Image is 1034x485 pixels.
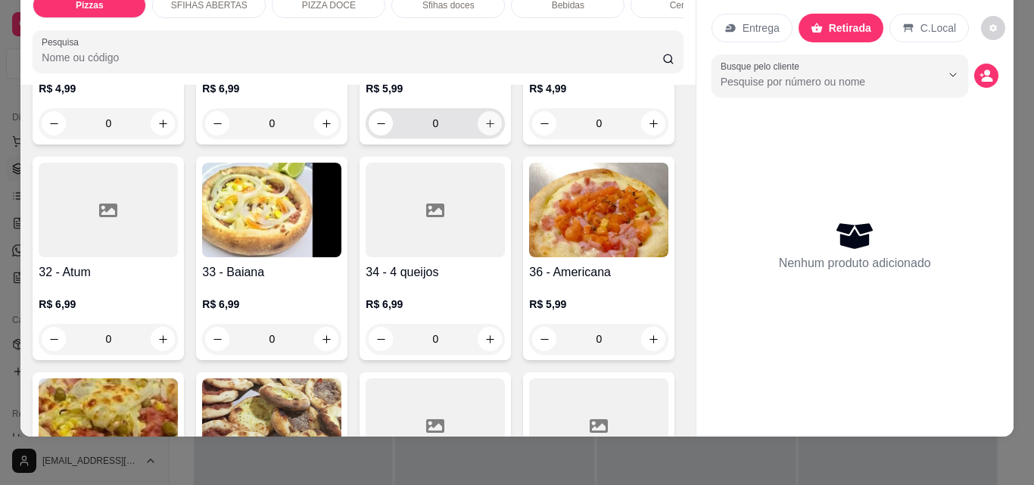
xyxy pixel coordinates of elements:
[369,111,393,135] button: decrease-product-quantity
[205,111,229,135] button: decrease-product-quantity
[478,327,502,351] button: increase-product-quantity
[42,50,662,65] input: Pesquisa
[532,111,556,135] button: decrease-product-quantity
[39,378,178,473] img: product-image
[478,111,502,135] button: increase-product-quantity
[202,163,341,257] img: product-image
[366,297,505,312] p: R$ 6,99
[205,327,229,351] button: decrease-product-quantity
[39,81,178,96] p: R$ 4,99
[920,20,956,36] p: C.Local
[202,378,341,473] img: product-image
[202,81,341,96] p: R$ 6,99
[529,297,668,312] p: R$ 5,99
[151,111,175,135] button: increase-product-quantity
[202,297,341,312] p: R$ 6,99
[369,327,393,351] button: decrease-product-quantity
[641,327,665,351] button: increase-product-quantity
[151,327,175,351] button: increase-product-quantity
[42,111,66,135] button: decrease-product-quantity
[532,327,556,351] button: decrease-product-quantity
[981,16,1005,40] button: decrease-product-quantity
[779,254,931,272] p: Nenhum produto adicionado
[366,263,505,281] h4: 34 - 4 queijos
[529,163,668,257] img: product-image
[202,263,341,281] h4: 33 - Baiana
[743,20,780,36] p: Entrega
[721,60,805,73] label: Busque pelo cliente
[314,111,338,135] button: increase-product-quantity
[366,81,505,96] p: R$ 5,99
[39,297,178,312] p: R$ 6,99
[529,81,668,96] p: R$ 4,99
[42,36,84,48] label: Pesquisa
[314,327,338,351] button: increase-product-quantity
[529,263,668,281] h4: 36 - Americana
[42,327,66,351] button: decrease-product-quantity
[974,64,998,88] button: decrease-product-quantity
[39,263,178,281] h4: 32 - Atum
[641,111,665,135] button: increase-product-quantity
[721,74,917,89] input: Busque pelo cliente
[829,20,871,36] p: Retirada
[941,63,965,87] button: Show suggestions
